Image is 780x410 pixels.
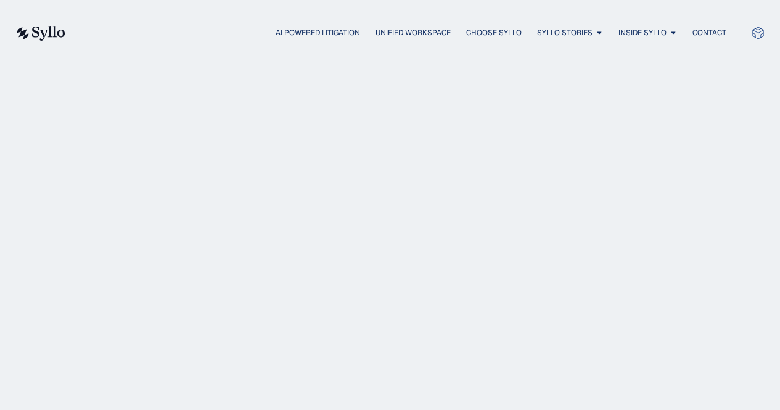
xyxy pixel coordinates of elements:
[376,27,451,38] a: Unified Workspace
[15,26,65,41] img: syllo
[692,27,726,38] a: Contact
[90,27,726,39] div: Menu Toggle
[466,27,522,38] a: Choose Syllo
[90,27,726,39] nav: Menu
[276,27,360,38] a: AI Powered Litigation
[537,27,593,38] a: Syllo Stories
[618,27,667,38] a: Inside Syllo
